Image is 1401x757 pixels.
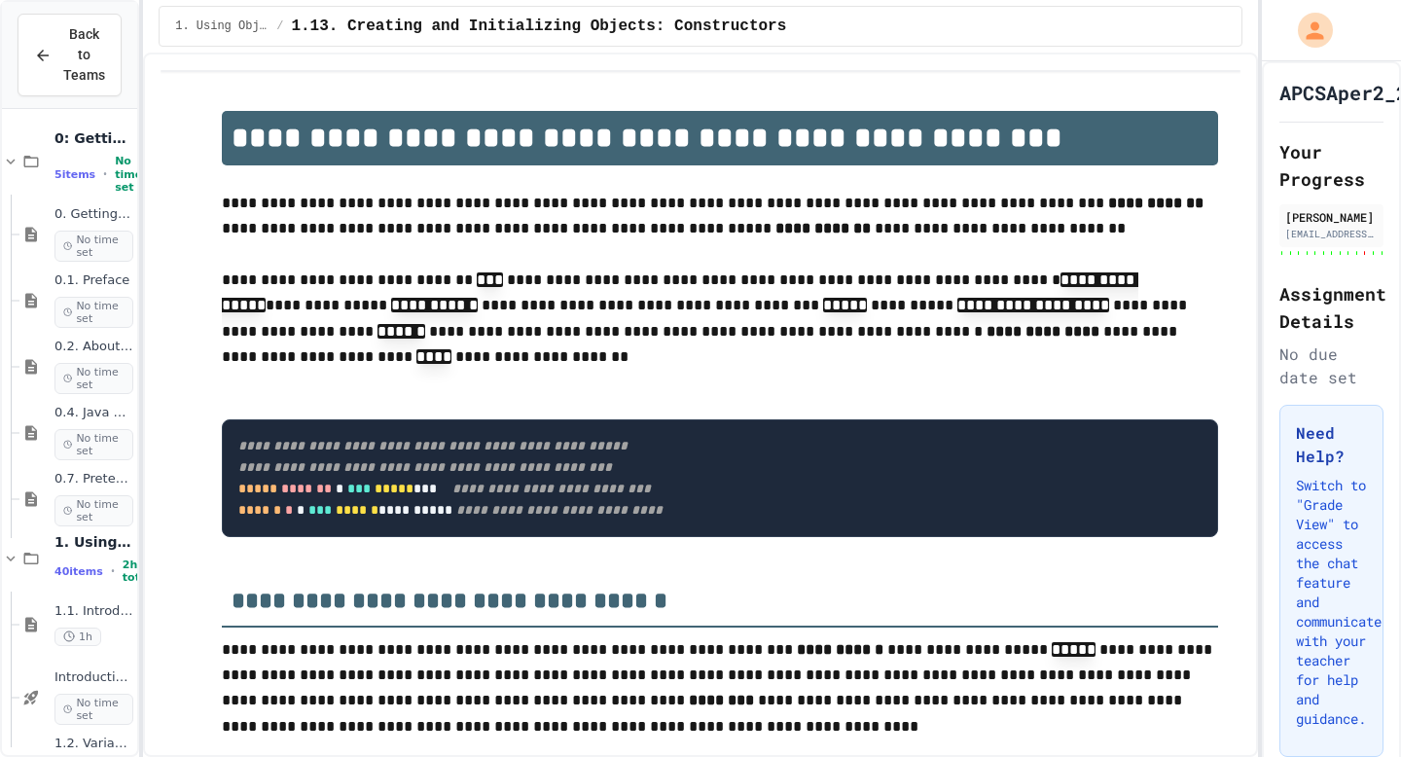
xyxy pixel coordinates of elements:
span: • [111,563,115,579]
span: 1. Using Objects and Methods [54,533,133,551]
span: 40 items [54,565,103,578]
h2: Your Progress [1279,138,1383,193]
span: / [276,18,283,34]
span: 2h total [123,559,151,584]
span: • [103,166,107,182]
div: [PERSON_NAME] [1285,208,1378,226]
span: Back to Teams [63,24,105,86]
span: 1.13. Creating and Initializing Objects: Constructors [291,15,786,38]
span: 0.4. Java Development Environments [54,405,133,421]
h2: Assignment Details [1279,280,1383,335]
h3: Need Help? [1296,421,1367,468]
span: No time set [54,363,133,394]
span: No time set [54,429,133,460]
span: No time set [54,297,133,328]
span: 0: Getting Started [54,129,133,147]
span: No time set [54,694,133,725]
span: Introduction to Algorithms, Programming, and Compilers [54,669,133,686]
span: 5 items [54,168,95,181]
span: 1h [54,628,101,646]
span: 1.1. Introduction to Algorithms, Programming, and Compilers [54,603,133,620]
div: My Account [1277,8,1338,53]
span: 0.2. About the AP CSA Exam [54,339,133,355]
button: Back to Teams [18,14,122,96]
p: Switch to "Grade View" to access the chat feature and communicate with your teacher for help and ... [1296,476,1367,729]
div: No due date set [1279,342,1383,389]
span: 0. Getting Started [54,206,133,223]
span: No time set [54,495,133,526]
span: 1.2. Variables and Data Types [54,736,133,752]
div: [EMAIL_ADDRESS][DOMAIN_NAME] [1285,227,1378,241]
span: No time set [54,231,133,262]
span: 0.1. Preface [54,272,133,289]
span: 1. Using Objects and Methods [175,18,269,34]
span: No time set [115,155,142,194]
span: 0.7. Pretest for the AP CSA Exam [54,471,133,487]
